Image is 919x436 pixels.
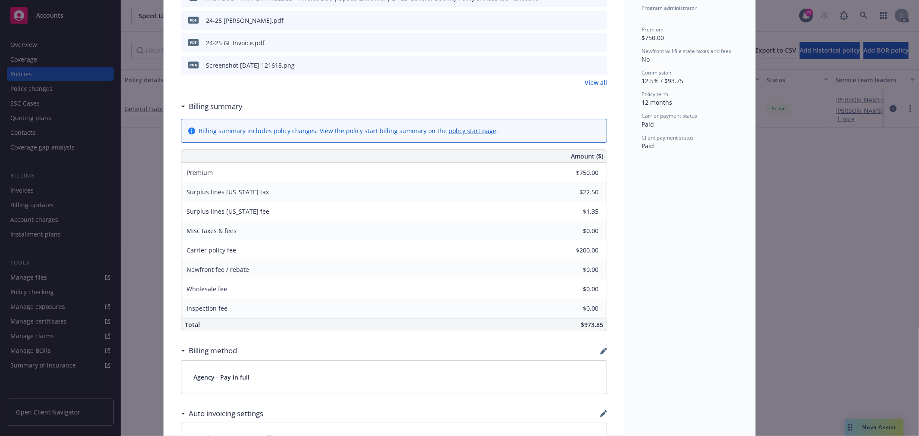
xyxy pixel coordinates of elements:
[548,166,604,179] input: 0.00
[642,77,683,85] span: 12.5% / $93.75
[642,120,654,128] span: Paid
[596,61,604,70] button: preview file
[187,285,227,293] span: Wholesale fee
[181,361,607,394] div: Agency - Pay in full
[581,321,603,329] span: $973.85
[642,55,650,63] span: No
[206,16,283,25] div: 24-25 [PERSON_NAME].pdf
[642,134,694,141] span: Client payment status
[585,78,607,87] a: View all
[596,16,604,25] button: preview file
[187,304,227,312] span: Inspection fee
[596,38,604,47] button: preview file
[181,345,237,356] div: Billing method
[548,205,604,218] input: 0.00
[187,188,269,196] span: Surplus lines [US_STATE] tax
[189,408,263,419] h3: Auto invoicing settings
[548,283,604,296] input: 0.00
[582,16,589,25] button: download file
[189,345,237,356] h3: Billing method
[548,186,604,199] input: 0.00
[642,34,664,42] span: $750.00
[548,244,604,257] input: 0.00
[199,126,498,135] div: Billing summary includes policy changes. View the policy start billing summary on the .
[187,246,236,254] span: Carrier policy fee
[548,224,604,237] input: 0.00
[188,39,199,46] span: pdf
[548,263,604,276] input: 0.00
[187,227,237,235] span: Misc taxes & fees
[642,47,731,55] span: Newfront will file state taxes and fees
[642,4,697,12] span: Program administrator
[187,168,213,177] span: Premium
[642,90,668,98] span: Policy term
[642,98,672,106] span: 12 months
[449,127,496,135] a: policy start page
[185,321,200,329] span: Total
[181,101,243,112] div: Billing summary
[642,142,654,150] span: Paid
[642,69,671,76] span: Commission
[187,207,269,215] span: Surplus lines [US_STATE] fee
[571,152,603,161] span: Amount ($)
[548,302,604,315] input: 0.00
[582,61,589,70] button: download file
[187,265,249,274] span: Newfront fee / rebate
[206,38,265,47] div: 24-25 GL Invoice.pdf
[642,26,664,33] span: Premium
[206,61,295,70] div: Screenshot [DATE] 121618.png
[188,17,199,23] span: pdf
[642,12,644,20] span: -
[582,38,589,47] button: download file
[181,408,263,419] div: Auto invoicing settings
[189,101,243,112] h3: Billing summary
[642,112,697,119] span: Carrier payment status
[188,62,199,68] span: png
